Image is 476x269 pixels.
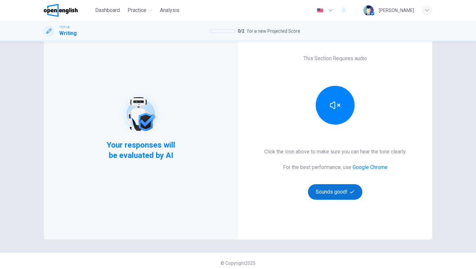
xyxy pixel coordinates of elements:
[316,8,324,13] img: en
[59,29,77,37] h1: Writing
[363,5,374,16] img: Profile picture
[303,55,367,62] h6: This Section Requires audio
[44,4,93,17] a: OpenEnglish logo
[379,6,414,14] div: [PERSON_NAME]
[238,27,244,35] span: 0 / 2
[95,6,120,14] span: Dashboard
[221,261,255,266] span: © Copyright 2025
[128,6,146,14] span: Practice
[59,25,70,29] span: TOEFL®
[120,94,161,135] img: robot icon
[157,5,182,16] button: Analysis
[125,5,155,16] button: Practice
[44,4,78,17] img: OpenEnglish logo
[283,163,388,171] h6: For the best performance, use
[308,184,362,200] button: Sounds good!
[247,27,300,35] span: for a new Projected Score
[264,148,406,156] h6: Click the icon above to make sure you can hear the tone clearly.
[93,5,122,16] button: Dashboard
[102,140,180,161] span: Your responses will be evaluated by AI
[353,164,388,170] a: Google Chrome
[160,6,179,14] span: Analysis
